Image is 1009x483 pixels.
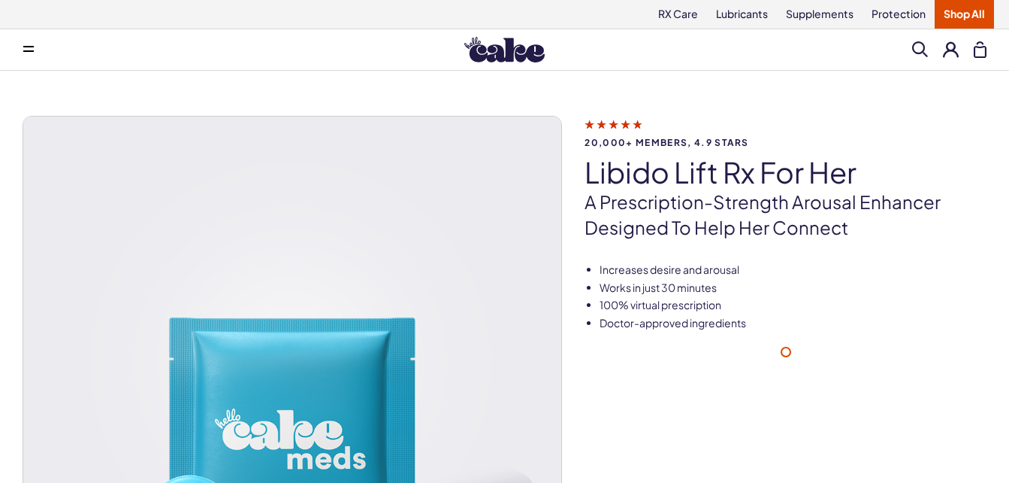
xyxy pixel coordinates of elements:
[600,281,986,296] li: Works in just 30 minutes
[600,298,986,313] li: 100% virtual prescription
[600,263,986,278] li: Increases desire and arousal
[585,138,986,147] span: 20,000+ members, 4.9 stars
[585,156,986,188] h1: Libido Lift Rx For Her
[585,117,986,147] a: 20,000+ members, 4.9 stars
[600,316,986,331] li: Doctor-approved ingredients
[585,190,986,240] p: A prescription-strength arousal enhancer designed to help her connect
[464,37,545,62] img: Hello Cake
